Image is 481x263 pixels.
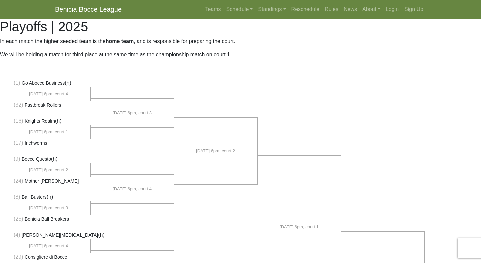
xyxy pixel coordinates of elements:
[113,186,152,192] span: [DATE] 6pm, court 4
[55,3,122,16] a: Benicia Bocce League
[106,38,134,44] strong: home team
[22,80,65,86] span: Go Abocce Business
[14,80,20,86] span: (1)
[360,3,383,16] a: About
[25,216,69,222] span: Benicia Ball Breakers
[255,3,288,16] a: Standings
[14,118,23,124] span: (16)
[29,205,68,211] span: [DATE] 6pm, court 3
[29,129,68,135] span: [DATE] 6pm, court 1
[196,148,235,154] span: [DATE] 6pm, court 2
[29,243,68,249] span: [DATE] 6pm, court 4
[341,3,360,16] a: News
[29,167,68,173] span: [DATE] 6pm, court 2
[113,110,152,116] span: [DATE] 6pm, court 3
[14,194,20,200] span: (8)
[7,231,91,239] li: (h)
[25,178,79,184] span: Mother [PERSON_NAME]
[14,232,20,238] span: (4)
[7,155,91,163] li: (h)
[289,3,322,16] a: Reschedule
[14,178,23,184] span: (24)
[14,156,20,162] span: (9)
[22,232,98,238] span: [PERSON_NAME][MEDICAL_DATA]
[29,91,68,97] span: [DATE] 6pm, court 4
[280,224,319,230] span: [DATE] 6pm, court 1
[14,102,23,108] span: (32)
[322,3,341,16] a: Rules
[22,156,51,162] span: Bocce Questo
[14,216,23,222] span: (25)
[14,140,23,146] span: (17)
[22,194,47,200] span: Ball Busters
[25,102,61,108] span: Fastbreak Rollers
[14,254,23,260] span: (29)
[383,3,402,16] a: Login
[202,3,223,16] a: Teams
[224,3,256,16] a: Schedule
[25,254,67,260] span: Consigliere di Bocce
[7,117,91,125] li: (h)
[25,118,55,124] span: Knights Realm
[7,79,91,87] li: (h)
[25,140,47,146] span: Inchworms
[7,193,91,201] li: (h)
[402,3,426,16] a: Sign Up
